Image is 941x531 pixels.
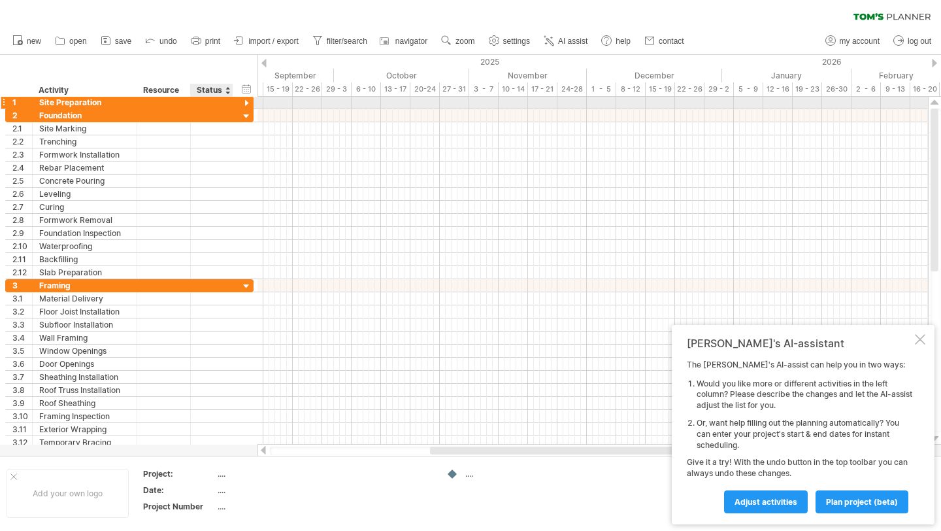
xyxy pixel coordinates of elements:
div: Foundation [39,109,130,122]
div: 29 - 2 [704,82,734,96]
div: Roof Sheathing [39,397,130,409]
div: Formwork Removal [39,214,130,226]
a: open [52,33,91,50]
div: 3.8 [12,384,32,396]
a: plan project (beta) [816,490,908,513]
div: 13 - 17 [381,82,410,96]
div: October 2025 [334,69,469,82]
div: 15 - 19 [646,82,675,96]
div: Slab Preparation [39,266,130,279]
div: 15 - 19 [263,82,293,96]
div: The [PERSON_NAME]'s AI-assist can help you in two ways: Give it a try! With the undo button in th... [687,360,912,513]
span: navigator [395,37,427,46]
span: print [205,37,220,46]
a: save [97,33,135,50]
div: .... [218,468,327,479]
div: 27 - 31 [440,82,469,96]
div: Framing Inspection [39,410,130,422]
div: 2.9 [12,227,32,239]
li: Would you like more or different activities in the left column? Please describe the changes and l... [697,379,912,411]
span: plan project (beta) [826,497,898,507]
a: undo [142,33,181,50]
div: Date: [143,485,215,496]
span: contact [659,37,684,46]
div: Roof Truss Installation [39,384,130,396]
div: 16 - 20 [910,82,940,96]
div: Material Delivery [39,292,130,305]
div: 22 - 26 [293,82,322,96]
div: 10 - 14 [499,82,528,96]
div: 2.2 [12,135,32,148]
div: 3.9 [12,397,32,409]
div: Formwork Installation [39,148,130,161]
a: help [598,33,635,50]
div: 5 - 9 [734,82,763,96]
div: 17 - 21 [528,82,557,96]
div: 3.12 [12,436,32,449]
div: 3.4 [12,332,32,344]
div: 9 - 13 [881,82,910,96]
div: 1 [12,96,32,109]
div: Temporary Bracing [39,436,130,449]
div: 1 - 5 [587,82,616,96]
div: 2.3 [12,148,32,161]
div: .... [218,501,327,512]
div: 12 - 16 [763,82,793,96]
div: Wall Framing [39,332,130,344]
span: undo [159,37,177,46]
div: 2.6 [12,188,32,200]
a: import / export [231,33,303,50]
div: Concrete Pouring [39,175,130,187]
div: 29 - 3 [322,82,352,96]
span: save [115,37,131,46]
div: 3.7 [12,371,32,383]
div: 2.12 [12,266,32,279]
div: Leveling [39,188,130,200]
div: Status [197,84,225,97]
span: import / export [248,37,299,46]
div: 3.5 [12,345,32,357]
div: Activity [39,84,129,97]
div: .... [218,485,327,496]
div: 2.4 [12,162,32,174]
span: help [616,37,631,46]
div: 3.3 [12,318,32,331]
div: Door Openings [39,358,130,370]
div: 8 - 12 [616,82,646,96]
div: Sheathing Installation [39,371,130,383]
div: Add your own logo [7,469,129,518]
a: zoom [438,33,478,50]
div: .... [465,468,537,479]
div: 3 - 7 [469,82,499,96]
div: Project Number [143,501,215,512]
a: settings [486,33,534,50]
div: September 2025 [205,69,334,82]
div: January 2026 [722,69,851,82]
div: Curing [39,201,130,213]
div: Resource [143,84,183,97]
a: navigator [378,33,431,50]
span: settings [503,37,530,46]
li: Or, want help filling out the planning automatically? You can enter your project's start & end da... [697,418,912,451]
a: log out [890,33,935,50]
div: November 2025 [469,69,587,82]
span: my account [840,37,880,46]
a: contact [641,33,688,50]
span: log out [908,37,931,46]
div: 2.8 [12,214,32,226]
div: 2.1 [12,122,32,135]
div: 20-24 [410,82,440,96]
a: my account [822,33,883,50]
div: Subfloor Installation [39,318,130,331]
a: Adjust activities [724,490,808,513]
div: 3.1 [12,292,32,305]
div: Framing [39,279,130,292]
div: 2.10 [12,240,32,252]
div: Site Marking [39,122,130,135]
span: open [69,37,87,46]
div: 22 - 26 [675,82,704,96]
div: Site Preparation [39,96,130,109]
span: filter/search [327,37,367,46]
div: 2.7 [12,201,32,213]
a: filter/search [309,33,371,50]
